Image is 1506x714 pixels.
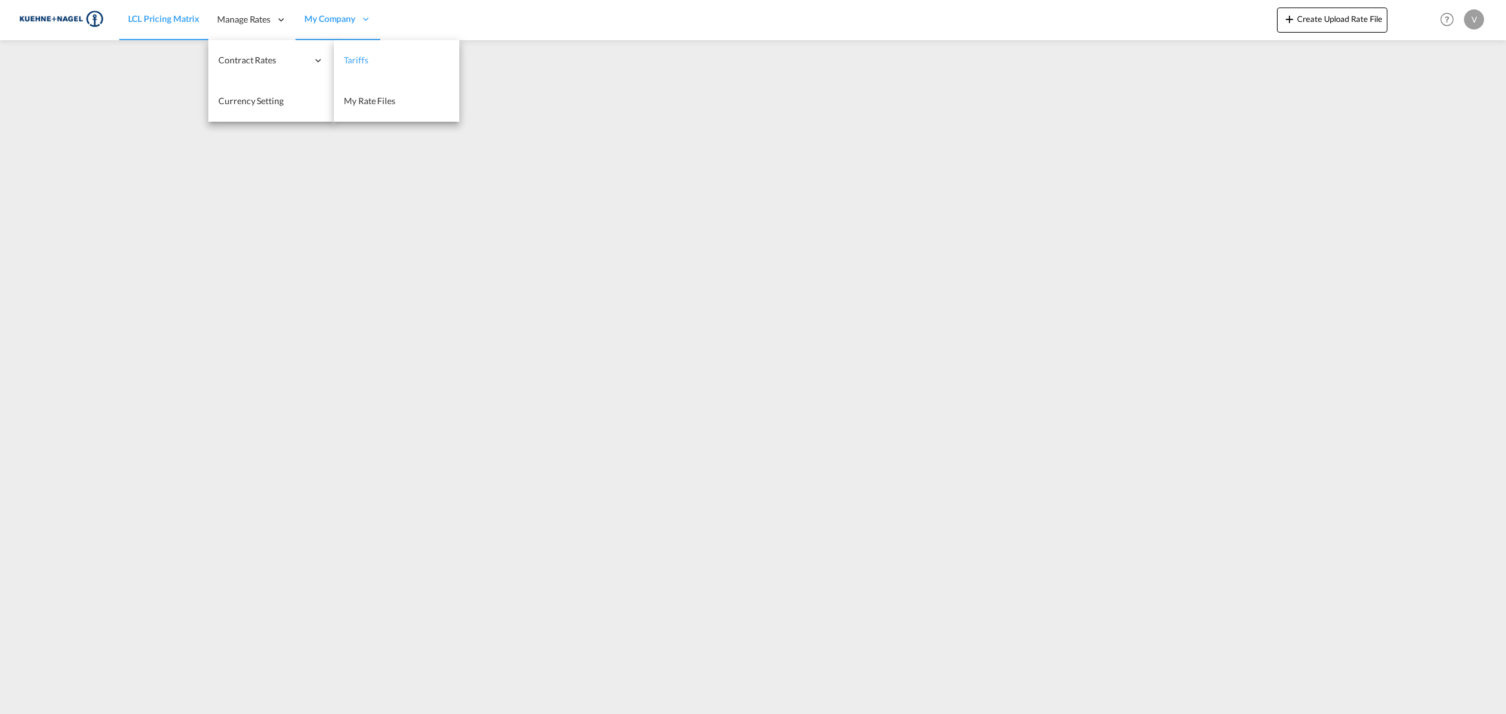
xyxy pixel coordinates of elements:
span: LCL Pricing Matrix [128,13,200,24]
span: Manage Rates [217,13,270,26]
span: Currency Setting [218,95,283,106]
div: Help [1436,9,1464,31]
span: Help [1436,9,1458,30]
img: 36441310f41511efafde313da40ec4a4.png [19,6,104,34]
span: My Rate Files [344,95,395,106]
md-icon: icon-plus 400-fg [1282,11,1297,26]
div: Contract Rates [208,40,334,81]
span: Tariffs [344,55,368,65]
a: Tariffs [334,40,459,81]
div: V [1464,9,1484,29]
a: Currency Setting [208,81,334,122]
button: icon-plus 400-fgCreate Upload Rate File [1277,8,1387,33]
span: My Company [304,13,355,25]
span: Contract Rates [218,54,307,67]
a: My Rate Files [334,81,459,122]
